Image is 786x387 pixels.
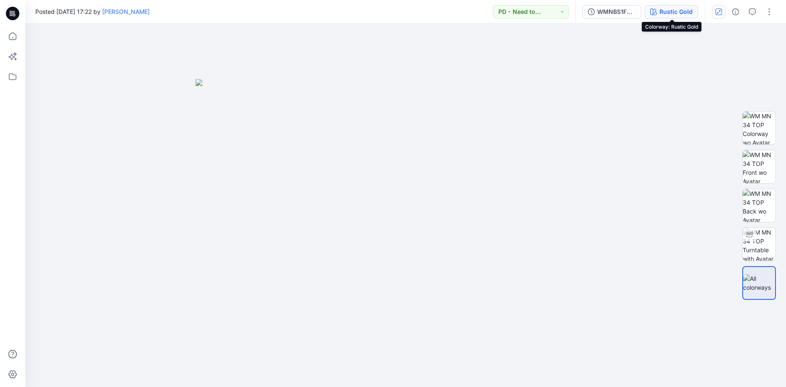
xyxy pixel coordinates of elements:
[582,5,641,19] button: WMNBS1FY26_069_Faux Crochet Camp Collar
[743,112,775,144] img: WM MN 34 TOP Colorway wo Avatar
[597,7,636,16] div: WMNBS1FY26_069_Faux Crochet Camp Collar
[743,189,775,222] img: WM MN 34 TOP Back wo Avatar
[35,7,150,16] span: Posted [DATE] 17:22 by
[659,7,693,16] div: Rustic Gold
[743,150,775,183] img: WM MN 34 TOP Front wo Avatar
[743,274,775,292] img: All colorways
[743,228,775,261] img: WM MN 34 TOP Turntable with Avatar
[645,5,698,19] button: Rustic Gold
[729,5,742,19] button: Details
[102,8,150,15] a: [PERSON_NAME]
